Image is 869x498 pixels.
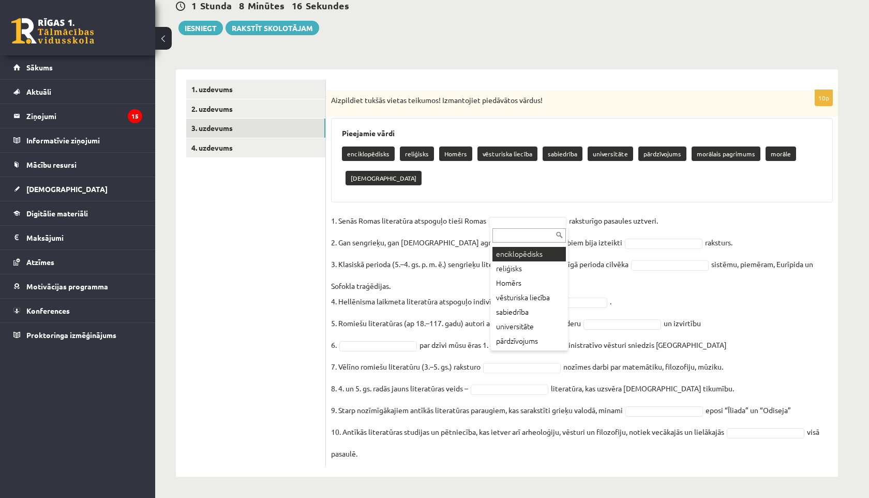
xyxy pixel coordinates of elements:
[492,334,566,348] div: pārdzīvojums
[492,319,566,334] div: universitāte
[492,276,566,290] div: Homērs
[492,261,566,276] div: reliģisks
[492,247,566,261] div: enciklopēdisks
[492,290,566,305] div: vēsturiska liecība
[492,305,566,319] div: sabiedrība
